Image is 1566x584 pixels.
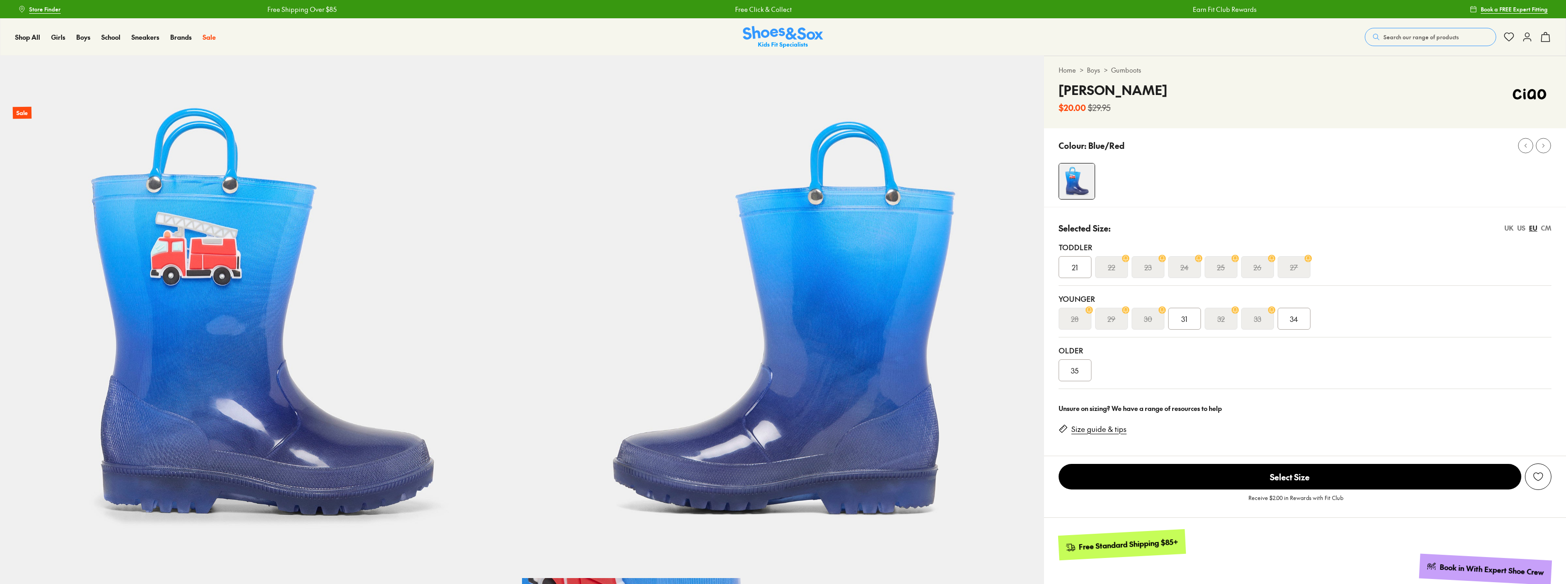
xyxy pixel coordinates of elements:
[1088,101,1111,114] s: $29.95
[743,26,823,48] img: SNS_Logo_Responsive.svg
[1087,65,1100,75] a: Boys
[131,32,159,42] a: Sneakers
[1217,262,1225,273] s: 25
[1254,313,1261,324] s: 33
[1144,262,1152,273] s: 23
[1107,313,1115,324] s: 29
[1108,262,1115,273] s: 22
[1059,293,1551,304] div: Younger
[1253,262,1261,273] s: 26
[170,32,192,42] a: Brands
[1365,28,1496,46] button: Search our range of products
[1111,65,1141,75] a: Gumboots
[1079,537,1179,552] div: Free Standard Shipping $85+
[1059,222,1111,234] p: Selected Size:
[1059,80,1167,100] h4: [PERSON_NAME]
[1059,65,1551,75] div: > >
[605,5,662,14] a: Free Click & Collect
[1470,1,1548,17] a: Book a FREE Expert Fitting
[1290,313,1298,324] span: 34
[1059,463,1521,490] button: Select Size
[1059,345,1551,356] div: Older
[1508,80,1551,108] img: Vendor logo
[1071,313,1079,324] s: 28
[1058,529,1186,560] a: Free Standard Shipping $85+
[1059,65,1076,75] a: Home
[522,56,1044,578] img: 5-530801_1
[1248,494,1343,510] p: Receive $2.00 in Rewards with Fit Club
[203,32,216,42] a: Sale
[1529,223,1537,233] div: EU
[1072,262,1078,273] span: 21
[101,32,120,42] a: School
[1541,223,1551,233] div: CM
[76,32,90,42] a: Boys
[15,32,40,42] a: Shop All
[137,5,207,14] a: Free Shipping Over $85
[1059,404,1551,413] div: Unsure on sizing? We have a range of resources to help
[1180,262,1189,273] s: 24
[13,107,31,119] p: Sale
[1440,562,1545,578] div: Book in With Expert Shoe Crew
[1071,424,1127,434] a: Size guide & tips
[1290,262,1298,273] s: 27
[1504,223,1514,233] div: UK
[51,32,65,42] a: Girls
[1481,5,1548,13] span: Book a FREE Expert Fitting
[1144,313,1152,324] s: 30
[1059,139,1086,152] p: Colour:
[1383,33,1459,41] span: Search our range of products
[1525,463,1551,490] button: Add to Wishlist
[29,5,61,13] span: Store Finder
[1062,5,1126,14] a: Earn Fit Club Rewards
[1088,139,1125,152] p: Blue/Red
[743,26,823,48] a: Shoes & Sox
[1059,163,1095,199] img: 4-530800_1
[1059,242,1551,253] div: Toddler
[1181,313,1187,324] span: 31
[1517,223,1525,233] div: US
[1059,101,1086,114] b: $20.00
[1217,313,1225,324] s: 32
[1059,464,1521,489] span: Select Size
[1071,365,1079,376] span: 35
[18,1,61,17] a: Store Finder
